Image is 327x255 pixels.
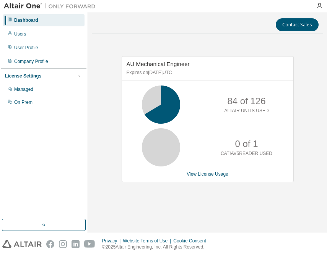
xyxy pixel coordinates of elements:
[276,18,319,31] button: Contact Sales
[5,73,41,79] div: License Settings
[59,240,67,248] img: instagram.svg
[14,17,38,23] div: Dashboard
[235,137,258,150] p: 0 of 1
[102,238,123,244] div: Privacy
[221,150,272,157] p: CATIAV5READER USED
[2,240,42,248] img: altair_logo.svg
[14,58,48,65] div: Company Profile
[72,240,80,248] img: linkedin.svg
[14,86,33,92] div: Managed
[224,108,268,114] p: ALTAIR UNITS USED
[4,2,99,10] img: Altair One
[127,61,190,67] span: AU Mechanical Engineer
[84,240,95,248] img: youtube.svg
[227,95,265,108] p: 84 of 126
[187,171,228,177] a: View License Usage
[14,31,26,37] div: Users
[14,99,33,105] div: On Prem
[173,238,210,244] div: Cookie Consent
[123,238,173,244] div: Website Terms of Use
[127,69,287,76] p: Expires on [DATE] UTC
[14,45,38,51] div: User Profile
[102,244,211,250] p: © 2025 Altair Engineering, Inc. All Rights Reserved.
[46,240,54,248] img: facebook.svg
